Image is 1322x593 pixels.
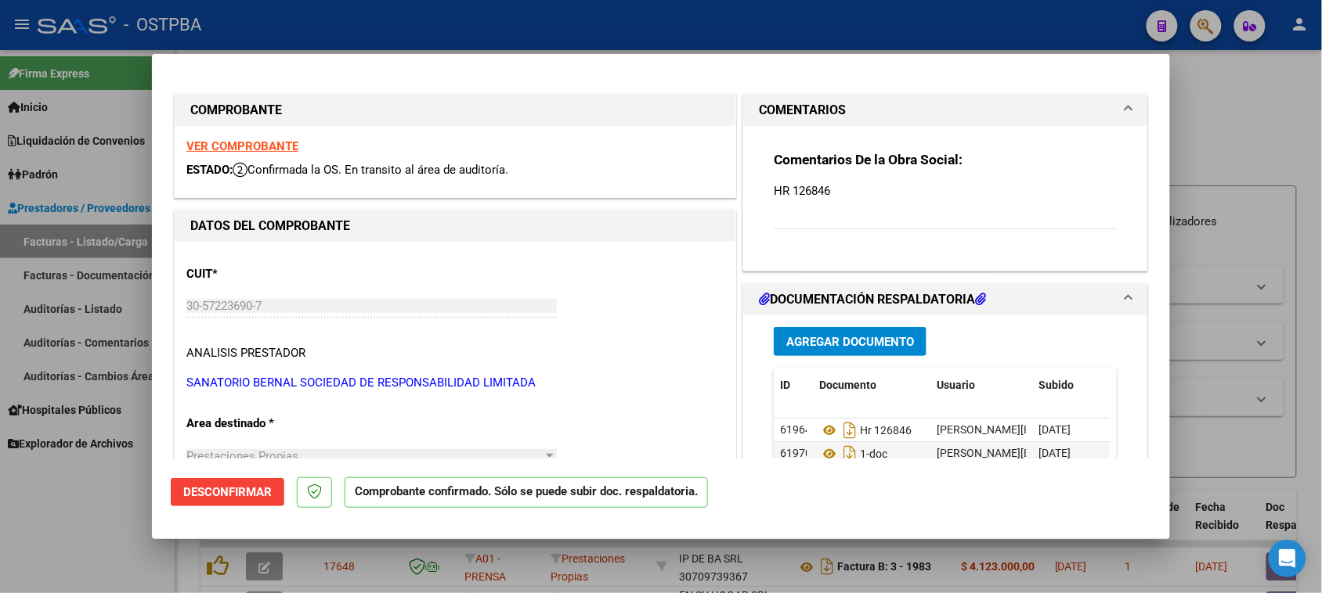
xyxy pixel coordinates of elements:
i: Descargar documento [840,418,860,443]
button: Agregar Documento [774,327,926,356]
div: ANALISIS PRESTADOR [186,344,305,362]
span: 61970 [780,447,811,459]
p: Area destinado * [186,415,348,433]
span: Agregar Documento [786,335,914,349]
datatable-header-cell: Usuario [930,368,1032,402]
span: 61964 [780,423,811,436]
span: ID [780,379,790,391]
p: SANATORIO BERNAL SOCIEDAD DE RESPONSABILIDAD LIMITADA [186,374,724,392]
datatable-header-cell: Documento [813,368,930,402]
a: VER COMPROBANTE [186,139,298,153]
span: 1-doc [819,447,887,460]
p: HR 126846 [774,182,1117,199]
button: Desconfirmar [171,478,284,506]
span: Confirmada la OS. En transito al área de auditoría. [233,163,508,177]
strong: Comentarios De la Obra Social: [774,152,963,167]
i: Descargar documento [840,441,860,466]
span: Subido [1038,379,1074,391]
span: Documento [819,379,876,391]
span: Usuario [937,379,975,391]
mat-expansion-panel-header: DOCUMENTACIÓN RESPALDATORIA [743,284,1147,315]
div: Open Intercom Messenger [1269,540,1306,577]
span: ESTADO: [186,163,233,177]
strong: COMPROBANTE [190,102,282,117]
span: Desconfirmar [183,485,272,499]
datatable-header-cell: ID [774,368,813,402]
datatable-header-cell: Subido [1032,368,1111,402]
span: [DATE] [1038,447,1071,459]
h1: COMENTARIOS [759,101,846,120]
mat-expansion-panel-header: COMENTARIOS [743,95,1147,126]
strong: DATOS DEL COMPROBANTE [190,218,350,233]
span: [DATE] [1038,423,1071,436]
span: Hr 126846 [819,424,912,437]
p: Comprobante confirmado. Sólo se puede subir doc. respaldatoria. [345,477,708,508]
div: COMENTARIOS [743,126,1147,271]
h1: DOCUMENTACIÓN RESPALDATORIA [759,290,986,309]
p: CUIT [186,265,348,283]
span: Prestaciones Propias [186,449,298,463]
